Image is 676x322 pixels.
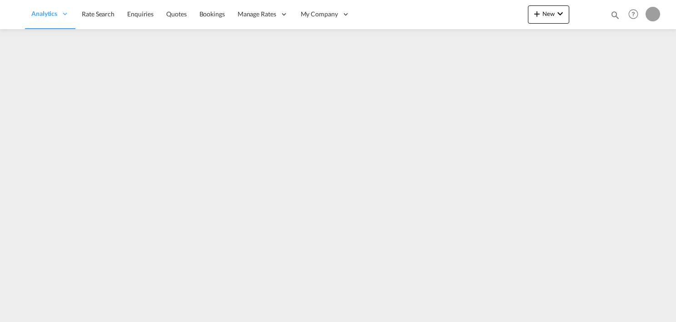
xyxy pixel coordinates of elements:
span: Rate Search [82,10,114,18]
span: Bookings [199,10,225,18]
md-icon: icon-magnify [610,10,620,20]
span: Quotes [166,10,186,18]
div: Help [626,6,646,23]
button: icon-plus 400-fgNewicon-chevron-down [528,5,569,24]
span: My Company [301,10,338,19]
md-icon: icon-plus 400-fg [532,8,542,19]
span: Analytics [31,9,57,18]
span: Manage Rates [238,10,276,19]
span: New [532,10,566,17]
span: Help [626,6,641,22]
div: icon-magnify [610,10,620,24]
md-icon: icon-chevron-down [555,8,566,19]
span: Enquiries [127,10,154,18]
